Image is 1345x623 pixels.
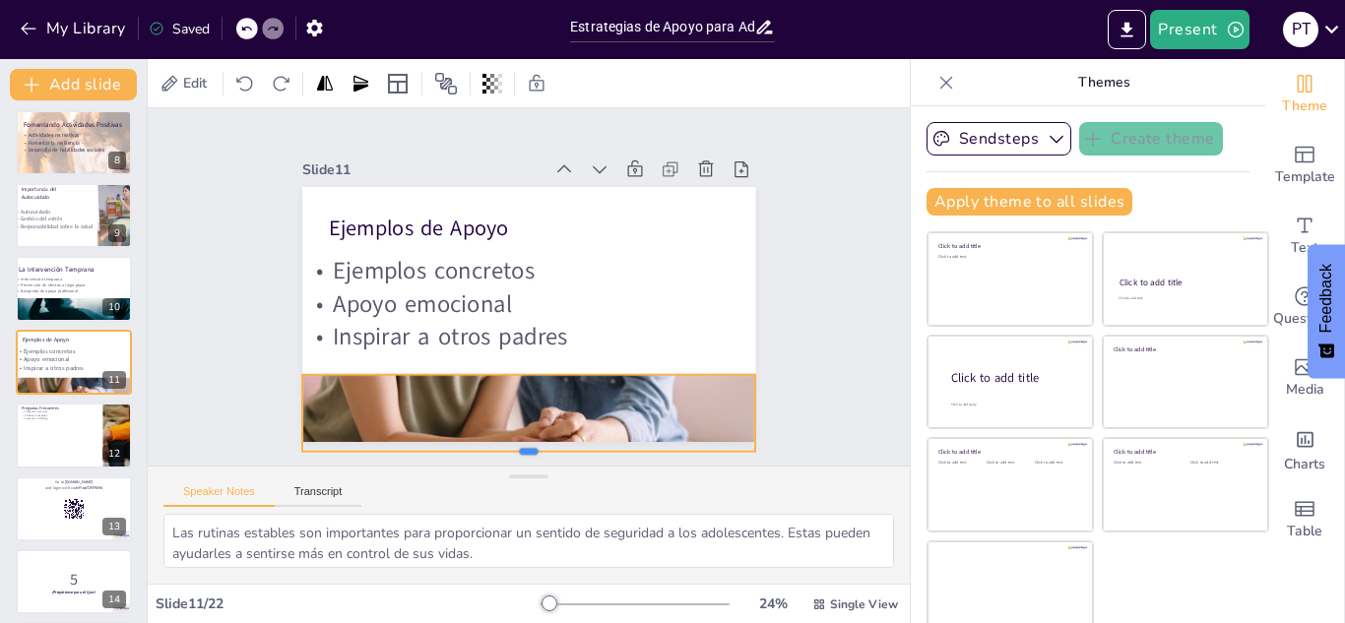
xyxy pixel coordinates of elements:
[102,518,126,535] div: 13
[15,13,134,44] button: My Library
[22,569,126,591] p: 5
[749,594,797,613] div: 24 %
[1119,296,1249,301] div: Click to add text
[1150,10,1249,49] button: Present
[1190,461,1252,466] div: Click to add text
[302,160,543,179] div: Slide 11
[16,110,132,175] div: https://cdn.sendsteps.com/images/logo/sendsteps_logo_white.pnghttps://cdn.sendsteps.com/images/lo...
[22,405,97,411] p: Preguntas Frecuentes
[1079,122,1223,156] button: Create theme
[927,188,1132,216] button: Apply theme to all slides
[22,417,97,421] p: Fomentar el diálogo
[22,484,126,490] p: and login with code
[14,216,109,223] p: Gestión del estrés
[24,120,201,129] p: Fomentando Actividades Positivas
[65,479,94,484] strong: [DOMAIN_NAME]
[434,72,458,95] span: Position
[1114,344,1254,352] div: Click to add title
[302,287,1256,321] p: Apoyo emocional
[23,337,169,344] p: Ejemplos de Apoyo
[16,476,132,541] div: https://cdn.sendsteps.com/images/logo/sendsteps_logo_white.pnghttps://cdn.sendsteps.com/images/lo...
[951,370,1077,387] div: Click to add title
[29,139,80,146] strong: Fomentar la resiliencia
[938,448,1079,456] div: Click to add title
[29,132,80,139] strong: Actividades recreativas
[156,594,541,613] div: Slide 11 / 22
[1283,10,1318,49] button: P T
[1114,448,1254,456] div: Click to add title
[102,445,126,463] div: 12
[1265,201,1344,272] div: Add text boxes
[16,183,132,248] div: https://cdn.sendsteps.com/images/logo/sendsteps_logo_white.pnghttps://cdn.sendsteps.com/images/lo...
[951,403,1075,407] div: Click to add body
[1114,461,1176,466] div: Click to add text
[22,410,97,414] p: Preguntas comunes
[1265,413,1344,484] div: Add charts and graphs
[22,479,126,485] p: Go to
[16,403,132,467] div: https://cdn.sendsteps.com/images/logo/sendsteps_logo_white.pnghttps://cdn.sendsteps.com/images/lo...
[102,298,126,316] div: 10
[1108,10,1146,49] button: Export to PowerPoint
[570,13,754,41] input: Insert title
[1265,59,1344,130] div: Change the overall theme
[1286,379,1324,401] span: Media
[108,152,126,169] div: 8
[149,20,210,38] div: Saved
[1317,264,1335,333] span: Feedback
[16,330,132,395] div: https://cdn.sendsteps.com/images/logo/sendsteps_logo_white.pnghttps://cdn.sendsteps.com/images/lo...
[22,413,97,417] p: Clarificar conceptos
[1265,343,1344,413] div: Add images, graphics, shapes or video
[302,320,1256,353] p: Inspirar a otros padres
[1308,244,1345,378] button: Feedback - Show survey
[19,265,196,274] p: La Intervención Temprana
[275,485,362,507] button: Transcript
[1291,237,1318,259] span: Text
[1120,277,1250,288] div: Click to add title
[1287,521,1322,542] span: Table
[29,146,104,153] strong: Desarrollo de habilidades sociales
[1035,461,1079,466] div: Click to add text
[16,256,132,321] div: https://cdn.sendsteps.com/images/slides/2025_02_09_04_55-5-CIAq8Qe4akb7hU.jpegLa Intervención Tem...
[329,214,902,243] p: Ejemplos de Apoyo
[1282,95,1327,117] span: Theme
[1284,454,1325,475] span: Charts
[962,59,1246,106] p: Themes
[14,223,109,231] p: Responsabilidad sobre la salud
[382,68,414,99] div: Layout
[102,591,126,608] div: 14
[16,287,181,293] p: Búsqueda de apoyo profesional
[163,514,894,568] textarea: Compartir ejemplos concretos de apoyo puede ayudar a los padres a entender mejor cómo pueden inte...
[52,590,96,594] strong: ¡Prepárense para el Quiz!
[302,254,1256,287] p: Ejemplos concretos
[1265,484,1344,555] div: Add a table
[1283,12,1318,47] div: P T
[163,485,275,507] button: Speaker Notes
[22,186,83,200] p: Importancia del Autocuidado
[938,461,983,466] div: Click to add text
[987,461,1031,466] div: Click to add text
[1265,272,1344,343] div: Get real-time input from your audience
[1265,130,1344,201] div: Add ready made slides
[179,74,211,93] span: Edit
[14,209,109,217] p: Autocuidado
[1273,308,1337,330] span: Questions
[108,224,126,242] div: 9
[1275,166,1335,188] span: Template
[102,371,126,389] div: 11
[938,242,1079,250] div: Click to add title
[10,69,137,100] button: Add slide
[938,255,1079,260] div: Click to add text
[927,122,1071,156] button: Sendsteps
[16,549,132,614] div: 14
[830,596,898,612] span: Single View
